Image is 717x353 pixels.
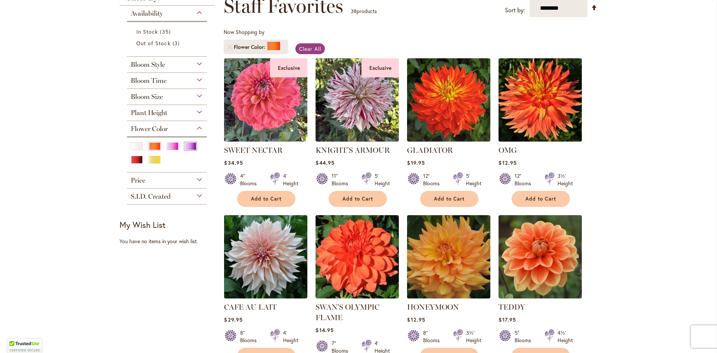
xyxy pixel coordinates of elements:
[316,159,334,166] span: $44.95
[332,172,353,187] div: 11" Blooms
[119,219,165,230] strong: My Wish List
[295,43,325,54] a: Clear All
[375,172,390,187] div: 5' Height
[423,329,444,344] div: 8" Blooms
[173,39,181,47] span: 3
[224,316,242,323] span: $29.95
[515,172,536,187] div: 12" Blooms
[131,61,165,69] span: Bloom Style
[224,159,243,166] span: $34.95
[407,316,425,323] span: $12.95
[505,3,525,17] label: Sort by:
[515,329,536,344] div: 5" Blooms
[499,159,516,166] span: $12.95
[240,329,261,344] div: 8" Blooms
[136,28,158,35] span: In Stock
[224,293,307,300] a: Café Au Lait
[131,176,145,185] span: Price
[299,45,321,52] span: Clear All
[499,215,582,298] img: Teddy
[237,191,295,207] button: Add to Cart
[499,316,516,323] span: $17.95
[6,326,27,347] iframe: Launch Accessibility Center
[227,45,232,49] a: Remove Flower Color Orange/Peach
[499,136,582,143] a: Omg
[224,215,307,298] img: Café Au Lait
[224,136,307,143] a: SWEET NECTAR Exclusive
[316,303,379,322] a: SWAN'S OLYMPIC FLAME
[525,196,556,202] span: Add to Cart
[131,77,167,85] span: Bloom Time
[407,58,490,142] img: Gladiator
[407,215,490,298] img: Honeymoon
[434,196,465,202] span: Add to Cart
[361,58,399,77] div: Exclusive
[499,293,582,300] a: Teddy
[407,136,490,143] a: Gladiator
[316,215,399,298] img: Swan's Olympic Flame
[316,293,399,300] a: Swan's Olympic Flame
[131,9,163,18] span: Availability
[119,238,219,245] div: You have no items in your wish list.
[131,125,168,133] span: Flower Color
[160,28,172,35] span: 35
[407,303,459,312] a: HONEYMOON
[407,293,490,300] a: Honeymoon
[466,329,481,344] div: 3½' Height
[270,58,307,77] div: Exclusive
[224,146,283,155] a: SWEET NECTAR
[131,93,163,101] span: Bloom Size
[131,192,171,201] span: S.I.D. Created
[558,329,573,344] div: 4½' Height
[329,191,387,207] button: Add to Cart
[499,146,517,155] a: OMG
[316,58,399,142] img: KNIGHTS ARMOUR
[224,28,264,35] span: Now Shopping by
[283,172,298,187] div: 4' Height
[466,172,481,187] div: 5' Height
[499,58,582,142] img: Omg
[234,43,267,51] span: Flower Color
[224,303,277,312] a: CAFE AU LAIT
[316,326,333,334] span: $14.95
[131,109,167,117] span: Plant Height
[423,172,444,187] div: 12" Blooms
[351,5,377,17] p: products
[251,196,282,202] span: Add to Cart
[136,40,171,47] span: Out of Stock
[316,136,399,143] a: KNIGHTS ARMOUR Exclusive
[407,159,425,166] span: $19.95
[407,146,453,155] a: GLADIATOR
[224,58,307,142] img: SWEET NECTAR
[558,172,573,187] div: 3½' Height
[512,191,570,207] button: Add to Cart
[351,7,357,15] span: 38
[316,146,390,155] a: KNIGHT'S ARMOUR
[420,191,478,207] button: Add to Cart
[240,172,261,187] div: 4" Blooms
[136,39,199,47] a: Out of Stock 3
[499,303,525,312] a: TEDDY
[342,196,373,202] span: Add to Cart
[283,329,298,344] div: 4' Height
[136,28,199,35] a: In Stock 35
